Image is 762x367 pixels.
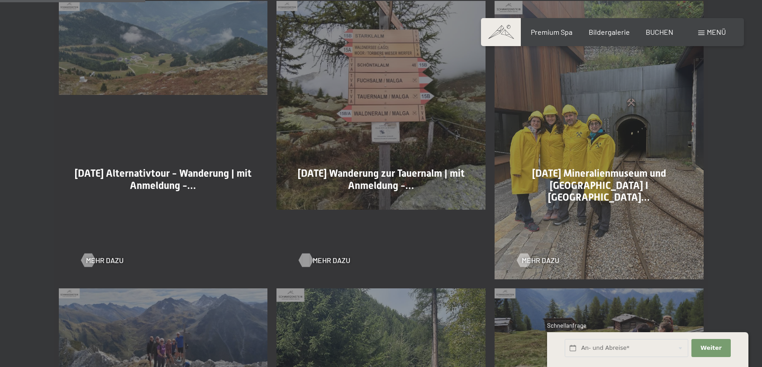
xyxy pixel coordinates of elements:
[522,255,559,265] span: Mehr dazu
[589,28,630,36] a: Bildergalerie
[517,255,559,265] a: Mehr dazu
[299,255,341,265] a: Mehr dazu
[700,344,722,352] span: Weiter
[313,255,350,265] span: Mehr dazu
[691,339,730,358] button: Weiter
[298,168,465,191] span: [DATE] Wanderung zur Tauernalm | mit Anmeldung -…
[646,28,673,36] a: BUCHEN
[531,28,572,36] a: Premium Spa
[532,168,666,203] span: [DATE] Mineralienmuseum und [GEOGRAPHIC_DATA] I [GEOGRAPHIC_DATA]…
[86,255,124,265] span: Mehr dazu
[707,28,726,36] span: Menü
[75,168,252,191] span: [DATE] Alternativtour - Wanderung | mit Anmeldung -…
[547,322,586,329] span: Schnellanfrage
[81,255,124,265] a: Mehr dazu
